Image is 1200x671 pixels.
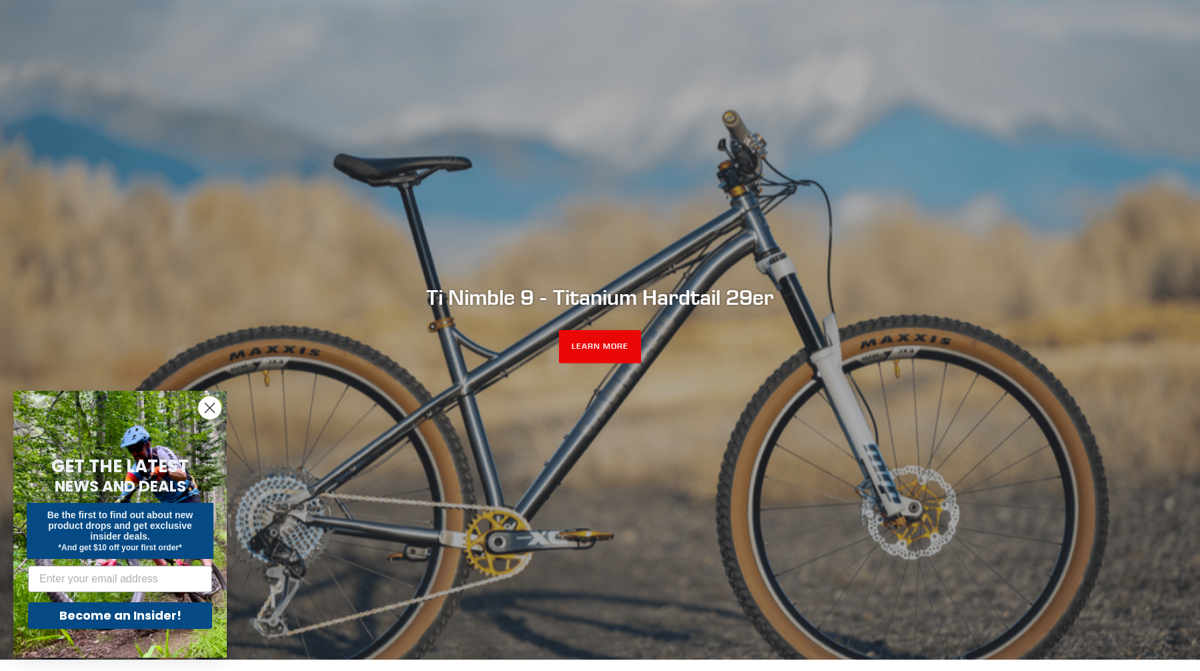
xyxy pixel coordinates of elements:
[47,510,193,542] span: Be the first to find out about new product drops and get exclusive insider deals.
[559,330,641,364] a: LEARN MORE
[51,454,189,478] span: GET THE LATEST
[28,602,212,629] button: Become an Insider!
[28,566,212,592] input: Enter your email address
[58,543,181,552] span: *And get $10 off your first order*
[55,476,186,497] span: NEWS AND DEALS
[198,396,221,420] button: Close dialog
[237,284,964,309] h2: Ti Nimble 9 - Titanium Hardtail 29er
